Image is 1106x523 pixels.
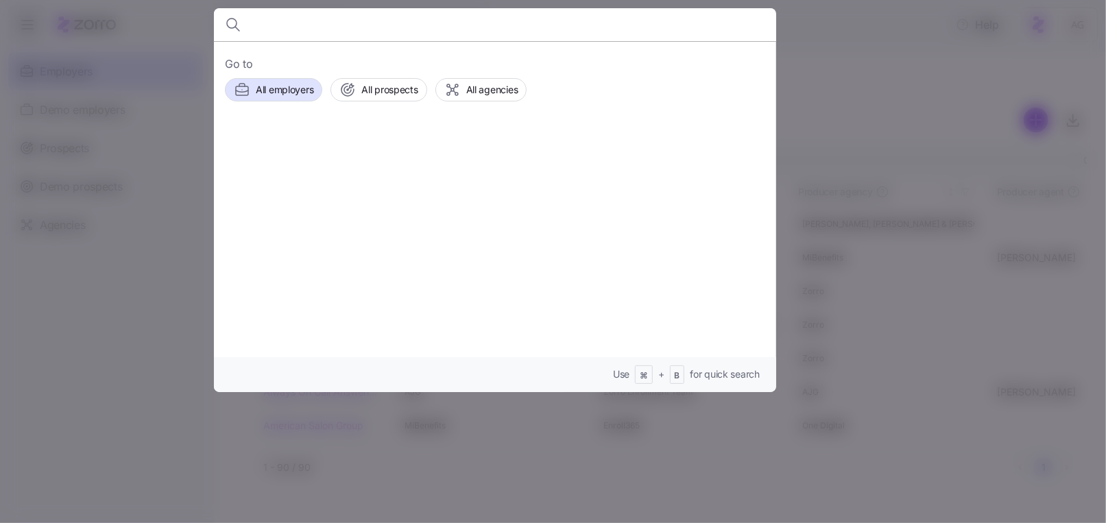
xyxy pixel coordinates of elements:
[256,83,313,97] span: All employers
[225,78,322,101] button: All employers
[330,78,426,101] button: All prospects
[658,367,664,381] span: +
[466,83,518,97] span: All agencies
[675,370,680,382] span: B
[435,78,527,101] button: All agencies
[640,370,648,382] span: ⌘
[613,367,629,381] span: Use
[225,56,765,73] span: Go to
[690,367,760,381] span: for quick search
[361,83,418,97] span: All prospects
